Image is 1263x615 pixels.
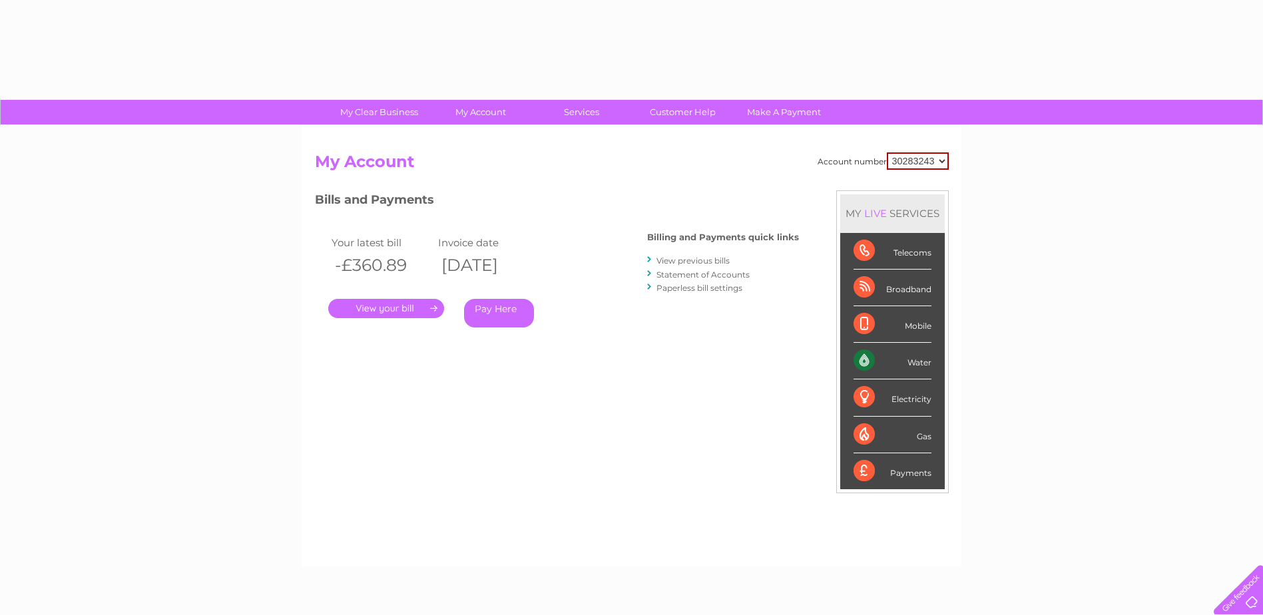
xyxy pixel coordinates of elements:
[854,306,931,343] div: Mobile
[435,252,541,279] th: [DATE]
[315,190,799,214] h3: Bills and Payments
[729,100,839,124] a: Make A Payment
[854,343,931,379] div: Water
[527,100,636,124] a: Services
[854,453,931,489] div: Payments
[656,270,750,280] a: Statement of Accounts
[854,270,931,306] div: Broadband
[315,152,949,178] h2: My Account
[435,234,541,252] td: Invoice date
[647,232,799,242] h4: Billing and Payments quick links
[628,100,738,124] a: Customer Help
[656,256,730,266] a: View previous bills
[425,100,535,124] a: My Account
[840,194,945,232] div: MY SERVICES
[854,417,931,453] div: Gas
[328,299,444,318] a: .
[862,207,889,220] div: LIVE
[656,283,742,293] a: Paperless bill settings
[328,234,435,252] td: Your latest bill
[328,252,435,279] th: -£360.89
[324,100,434,124] a: My Clear Business
[854,233,931,270] div: Telecoms
[464,299,534,327] a: Pay Here
[854,379,931,416] div: Electricity
[818,152,949,170] div: Account number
